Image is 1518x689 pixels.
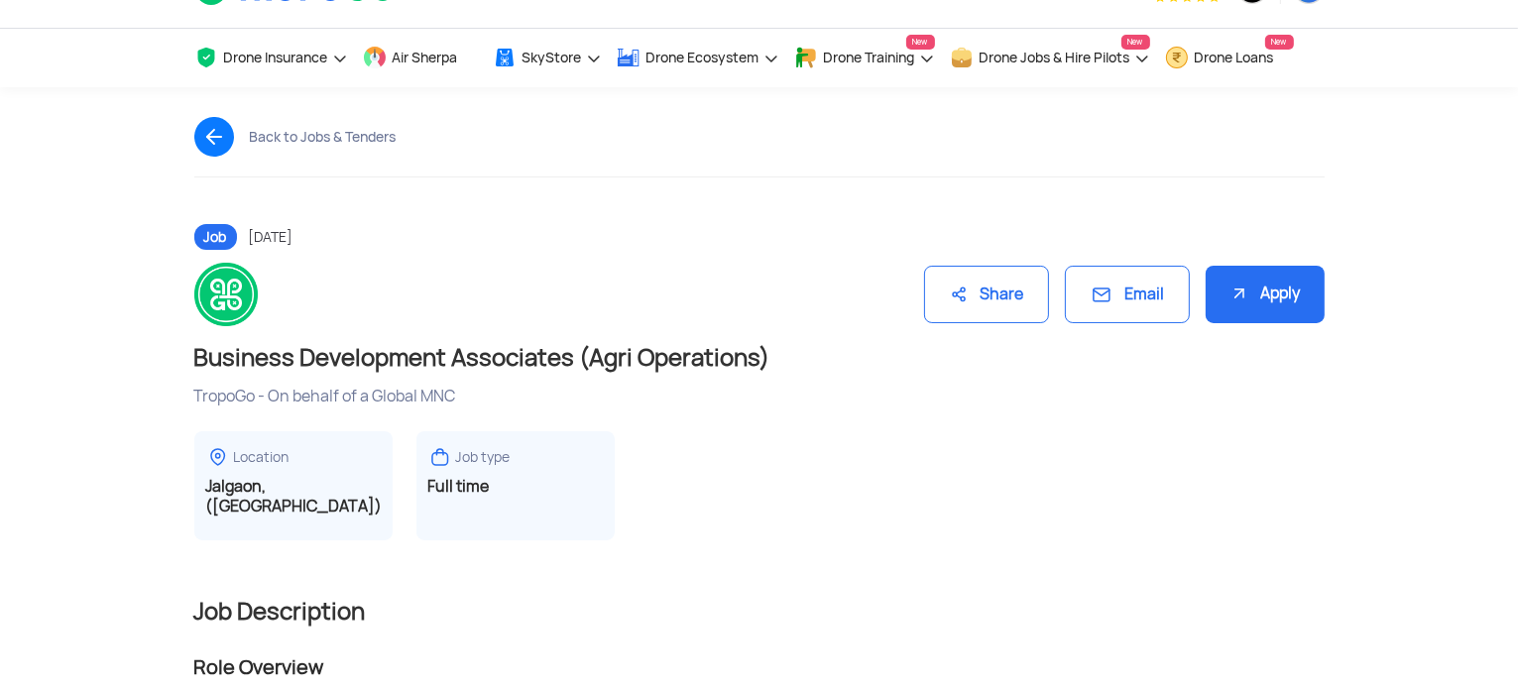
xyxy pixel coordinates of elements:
img: logo.png [194,263,258,326]
a: Drone Jobs & Hire PilotsNew [950,29,1150,87]
span: Air Sherpa [393,50,458,65]
div: Apply [1206,266,1325,324]
div: Job type [456,448,511,467]
img: ic_locationdetail.svg [206,445,230,469]
div: Back to Jobs & Tenders [250,129,397,145]
span: New [1265,35,1294,50]
span: Drone Jobs & Hire Pilots [980,50,1130,65]
h1: Business Development Associates (Agri Operations) [194,342,1325,374]
div: Email [1065,266,1190,324]
h3: Full time [428,477,603,497]
img: ic_apply.svg [1229,284,1249,303]
a: SkyStore [493,29,602,87]
span: Drone Insurance [224,50,328,65]
div: Share [924,266,1049,324]
a: Drone Insurance [194,29,348,87]
span: Job [194,224,237,250]
span: New [906,35,935,50]
div: Location [234,448,290,467]
a: Drone LoansNew [1165,29,1294,87]
span: New [1121,35,1150,50]
img: ic_jobtype.svg [428,445,452,469]
a: Air Sherpa [363,29,478,87]
h2: Job Description [194,596,1325,628]
span: [DATE] [249,228,293,246]
span: SkyStore [523,50,582,65]
img: ic_mail.svg [1090,283,1113,306]
div: TropoGo - On behalf of a Global MNC [194,386,1325,407]
a: Drone TrainingNew [794,29,935,87]
span: Drone Loans [1195,50,1274,65]
div: Role Overview [194,651,1325,683]
span: Drone Ecosystem [646,50,759,65]
h3: Jalgaon, ([GEOGRAPHIC_DATA]) [206,477,381,517]
span: Drone Training [824,50,915,65]
a: Drone Ecosystem [617,29,779,87]
img: ic_share.svg [949,285,969,304]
